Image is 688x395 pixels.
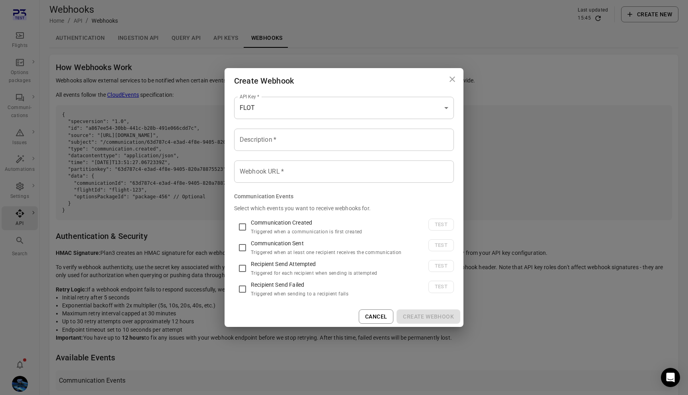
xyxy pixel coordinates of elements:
[359,309,393,324] button: Cancel
[251,270,377,276] span: Triggered for each recipient when sending is attempted
[234,192,293,201] h6: Communication Events
[251,291,348,297] span: Triggered when sending to a recipient fails
[234,204,454,212] p: Select which events you want to receive webhooks for.
[251,219,422,227] p: Communication Created
[251,281,422,289] p: Recipient Send Failed
[234,97,454,119] div: FLOT
[251,260,422,268] p: Recipient Send Attempted
[240,93,259,100] label: API Key
[251,229,362,235] span: Triggered when a communication is first created
[251,250,402,255] span: Triggered when at least one recipient receives the communication
[444,71,460,87] button: Close dialog
[661,368,680,387] div: Open Intercom Messenger
[225,68,463,94] h2: Create Webhook
[251,239,422,247] p: Communication Sent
